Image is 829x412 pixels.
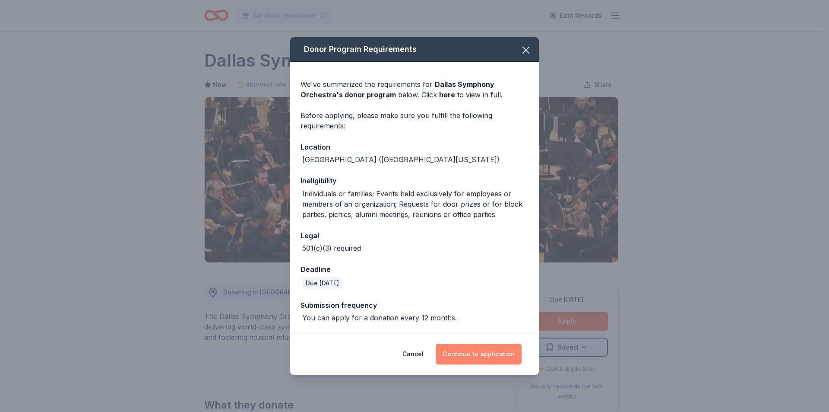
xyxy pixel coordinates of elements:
div: We've summarized the requirements for below. Click to view in full. [301,79,528,100]
div: Individuals or families; Events held exclusively for employees or members of an organization; Req... [302,188,528,220]
div: 501(c)(3) required [302,243,361,253]
div: Legal [301,230,528,241]
div: Before applying, please make sure you fulfill the following requirements: [301,110,528,131]
div: Deadline [301,264,528,275]
div: Donor Program Requirements [290,37,539,62]
button: Cancel [402,344,424,364]
div: [GEOGRAPHIC_DATA] ([GEOGRAPHIC_DATA][US_STATE]) [302,154,500,165]
div: Submission frequency [301,300,528,311]
a: here [439,89,455,100]
div: Location [301,141,528,153]
div: You can apply for a donation every 12 months. [302,313,457,323]
div: Due [DATE] [302,277,342,289]
button: Continue to application [436,344,522,364]
div: Ineligibility [301,175,528,186]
